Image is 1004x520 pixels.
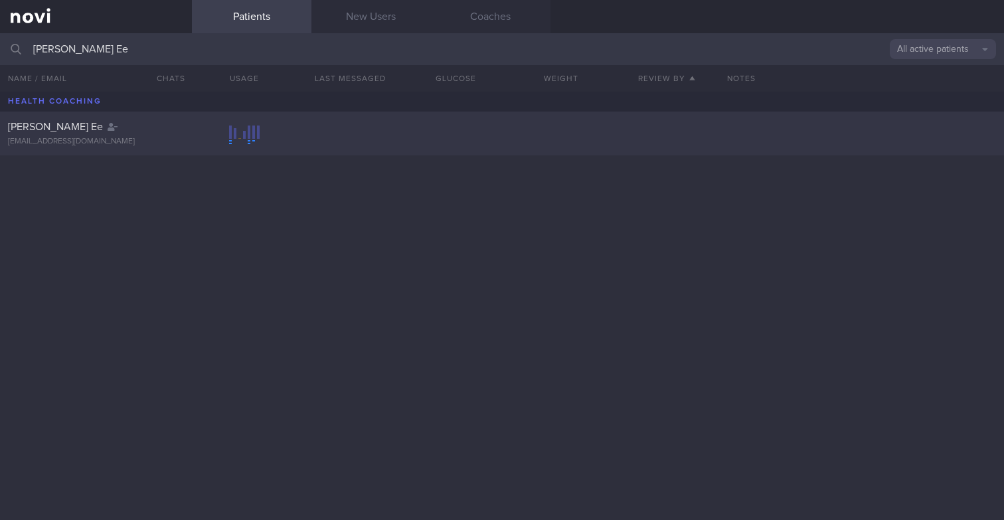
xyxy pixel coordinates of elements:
[8,137,184,147] div: [EMAIL_ADDRESS][DOMAIN_NAME]
[8,122,103,132] span: [PERSON_NAME] Ee
[297,65,403,92] button: Last Messaged
[890,39,996,59] button: All active patients
[509,65,614,92] button: Weight
[614,65,719,92] button: Review By
[719,65,1004,92] div: Notes
[192,65,297,92] div: Usage
[403,65,509,92] button: Glucose
[139,65,192,92] button: Chats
